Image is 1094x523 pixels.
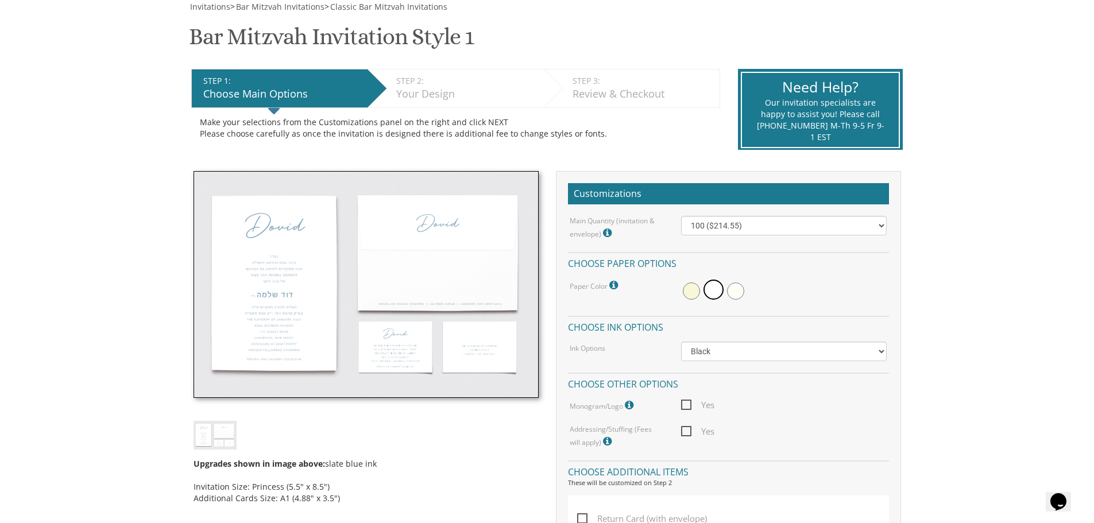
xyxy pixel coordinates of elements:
h4: Choose paper options [568,252,889,272]
div: Review & Checkout [573,87,714,102]
label: Addressing/Stuffing (Fees will apply) [570,424,664,449]
div: STEP 3: [573,75,714,87]
span: > [230,1,324,12]
span: Yes [681,398,714,412]
span: > [324,1,447,12]
label: Main Quantity (invitation & envelope) [570,216,664,241]
label: Monogram/Logo [570,398,636,413]
span: Classic Bar Mitzvah Invitations [330,1,447,12]
div: Our invitation specialists are happy to assist you! Please call [PHONE_NUMBER] M-Th 9-5 Fr 9-1 EST [756,97,884,143]
h4: Choose ink options [568,316,889,336]
h4: Choose additional items [568,460,889,481]
label: Paper Color [570,278,621,293]
iframe: chat widget [1046,477,1083,512]
div: Choose Main Options [203,87,362,102]
span: Invitations [190,1,230,12]
div: These will be customized on Step 2 [568,478,889,487]
a: Classic Bar Mitzvah Invitations [329,1,447,12]
div: Make your selections from the Customizations panel on the right and click NEXT Please choose care... [200,117,712,140]
span: Yes [681,424,714,439]
h1: Bar Mitzvah Invitation Style 1 [189,24,474,58]
label: Ink Options [570,343,605,353]
div: Need Help? [756,77,884,98]
h4: Choose other options [568,373,889,393]
div: STEP 2: [396,75,538,87]
img: bminv-thumb-1.jpg [194,171,539,398]
a: Bar Mitzvah Invitations [235,1,324,12]
a: Invitations [189,1,230,12]
span: Upgrades shown in image above: [194,458,325,469]
div: STEP 1: [203,75,362,87]
span: Bar Mitzvah Invitations [236,1,324,12]
h2: Customizations [568,183,889,205]
img: bminv-thumb-1.jpg [194,421,237,449]
div: Your Design [396,87,538,102]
